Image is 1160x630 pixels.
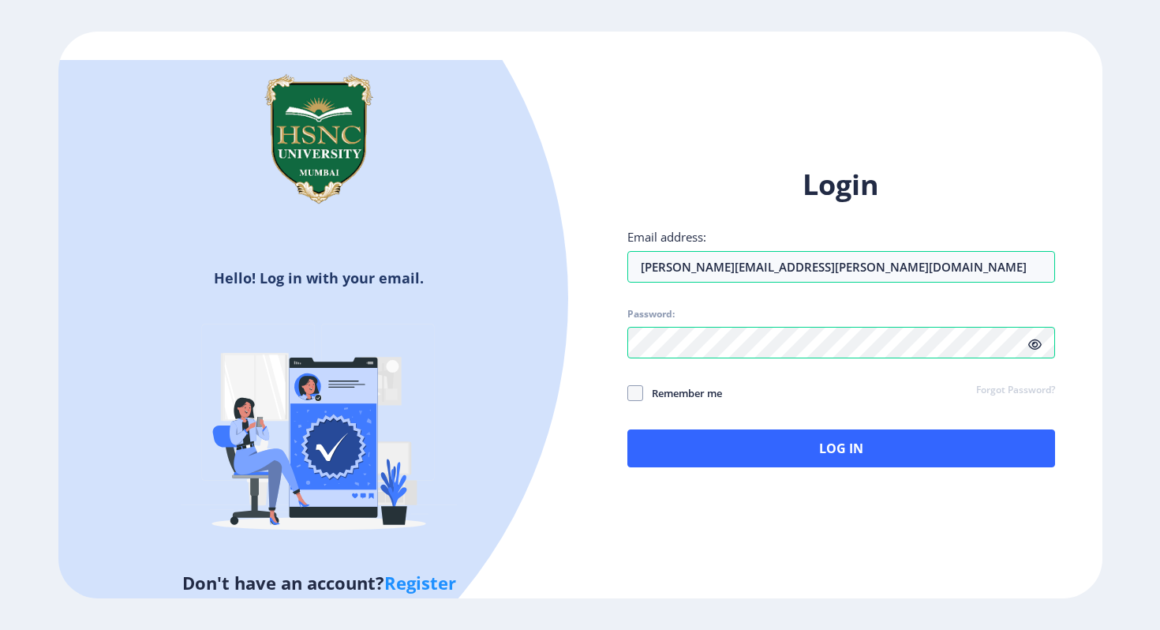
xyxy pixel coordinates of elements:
[627,308,675,321] label: Password:
[181,294,457,570] img: Verified-rafiki.svg
[627,251,1055,283] input: Email address
[627,429,1055,467] button: Log In
[70,570,569,595] h5: Don't have an account?
[976,384,1055,398] a: Forgot Password?
[240,60,398,218] img: hsnc.png
[384,571,456,594] a: Register
[627,166,1055,204] h1: Login
[643,384,722,403] span: Remember me
[627,229,706,245] label: Email address:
